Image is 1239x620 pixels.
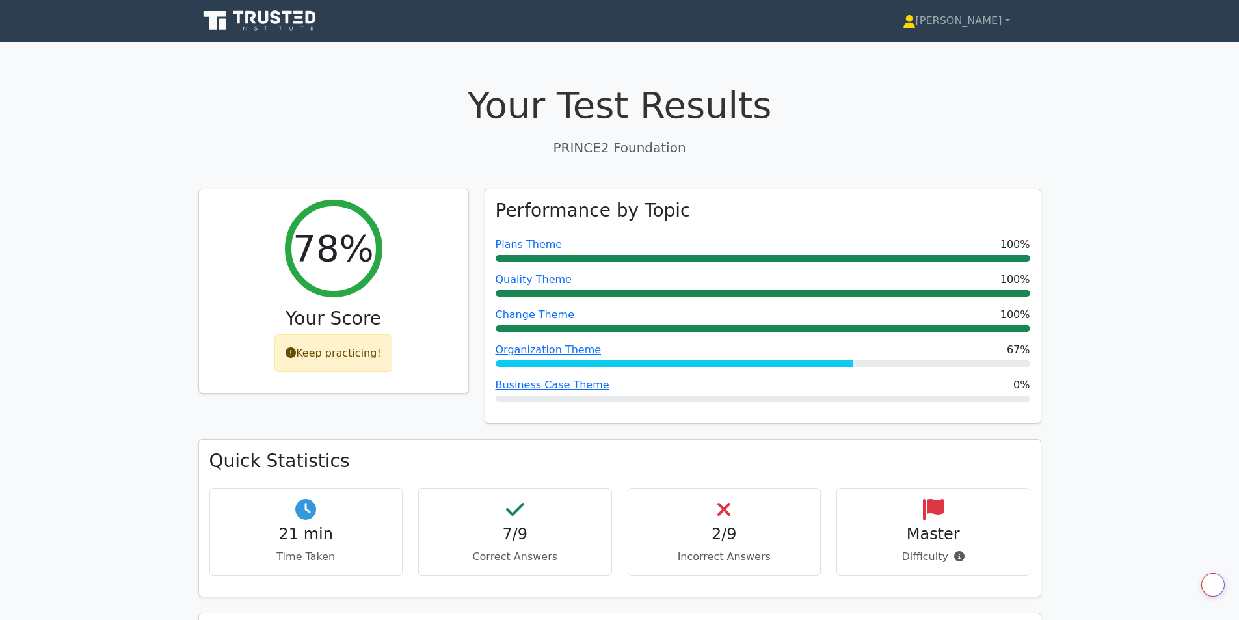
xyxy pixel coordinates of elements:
[198,83,1041,127] h1: Your Test Results
[293,226,373,270] h2: 78%
[872,8,1041,34] a: [PERSON_NAME]
[209,450,1030,472] h3: Quick Statistics
[496,379,609,391] a: Business Case Theme
[847,525,1019,544] h4: Master
[429,549,601,565] p: Correct Answers
[496,344,602,356] a: Organization Theme
[496,273,572,286] a: Quality Theme
[220,549,392,565] p: Time Taken
[496,238,563,250] a: Plans Theme
[1013,377,1030,393] span: 0%
[220,525,392,544] h4: 21 min
[429,525,601,544] h4: 7/9
[639,525,810,544] h4: 2/9
[1000,237,1030,252] span: 100%
[496,200,691,222] h3: Performance by Topic
[1000,272,1030,288] span: 100%
[639,549,810,565] p: Incorrect Answers
[496,308,575,321] a: Change Theme
[1007,342,1030,358] span: 67%
[274,334,392,372] div: Keep practicing!
[198,138,1041,157] p: PRINCE2 Foundation
[209,308,458,330] h3: Your Score
[1000,307,1030,323] span: 100%
[847,549,1019,565] p: Difficulty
